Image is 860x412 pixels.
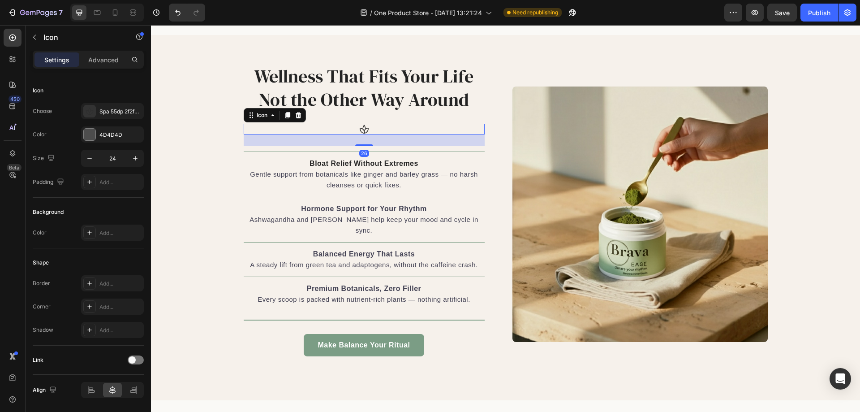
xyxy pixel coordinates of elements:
iframe: Design area [151,25,860,412]
div: Add... [99,229,142,237]
strong: Balanced Energy That Lasts [162,225,264,233]
div: Shape [33,259,49,267]
span: Ashwagandha and [PERSON_NAME] help keep your mood and cycle in sync. [99,191,327,209]
div: 26 [208,125,218,132]
div: Undo/Redo [169,4,205,22]
span: A steady lift from green tea and adaptogens, without the caffeine crash. [99,236,327,243]
div: Size [33,152,56,165]
div: Border [33,279,50,287]
div: Spa 55dp 2f2f2f fill0 wght400 grad0 opsz48 [99,108,142,116]
div: Add... [99,178,142,186]
span: Need republishing [512,9,558,17]
button: 7 [4,4,67,22]
div: Beta [7,164,21,171]
div: Choose [33,107,52,115]
div: Add... [99,280,142,288]
div: Icon [33,87,43,95]
div: Padding [33,176,66,188]
span: / [370,8,372,17]
p: 7 [59,7,63,18]
div: Corner [33,303,51,311]
div: Align [33,384,58,396]
p: Icon [43,32,120,43]
div: Add... [99,303,142,311]
img: gempages_562269791763563400-63cbcb9b-a5a8-4f85-a7e9-90baa4546d75.png [361,61,617,317]
strong: Premium Botanicals, Zero Filler [156,260,271,267]
div: Add... [99,326,142,334]
p: Advanced [88,55,119,65]
strong: Bloat Relief Without Extremes [159,134,267,142]
div: Background [33,208,64,216]
div: Open Intercom Messenger [830,368,851,390]
div: Publish [808,8,830,17]
button: Publish [800,4,838,22]
div: 4D4D4D [99,131,142,139]
p: Settings [44,55,69,65]
div: Shadow [33,326,53,334]
span: Gentle support from botanicals like ginger and barley grass — no harsh cleanses or quick fixes. [99,145,327,164]
div: Link [33,356,43,364]
span: Every scoop is packed with nutrient-rich plants — nothing artificial. [107,270,319,278]
button: Save [767,4,797,22]
strong: Make Balance Your Ritual [167,316,259,324]
span: One Product Store - [DATE] 13:21:24 [374,8,482,17]
a: Make Balance Your Ritual [153,309,273,331]
span: Save [775,9,790,17]
div: Color [33,229,47,237]
div: Color [33,130,47,139]
strong: Hormone Support for Your Rhythm [150,180,276,187]
div: 450 [9,95,21,103]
